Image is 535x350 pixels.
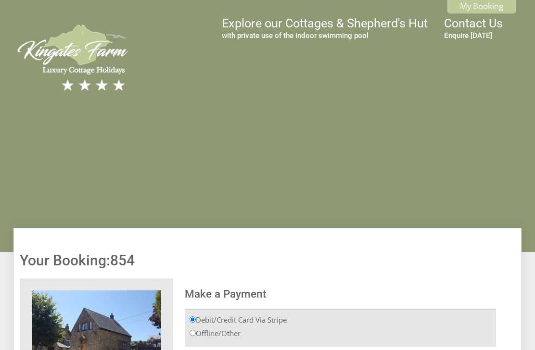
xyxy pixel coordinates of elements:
[20,252,110,269] a: Your Booking:
[185,287,496,300] h2: Make a Payment
[190,328,241,338] label: Offline/Other
[444,31,503,40] small: Enquire [DATE]
[190,315,287,325] label: Debit/Credit Card Via Stripe
[222,31,428,40] small: with private use of the indoor swimming pool
[190,316,196,323] input: Debit/Credit Card Via Stripe
[222,16,428,40] a: Explore our Cottages & Shepherd's Hutwith private use of the indoor swimming pool
[190,330,196,336] input: Offline/Other
[20,252,504,269] h1: 854
[13,22,134,93] img: Kingates Farm
[444,16,503,40] a: Contact UsEnquire [DATE]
